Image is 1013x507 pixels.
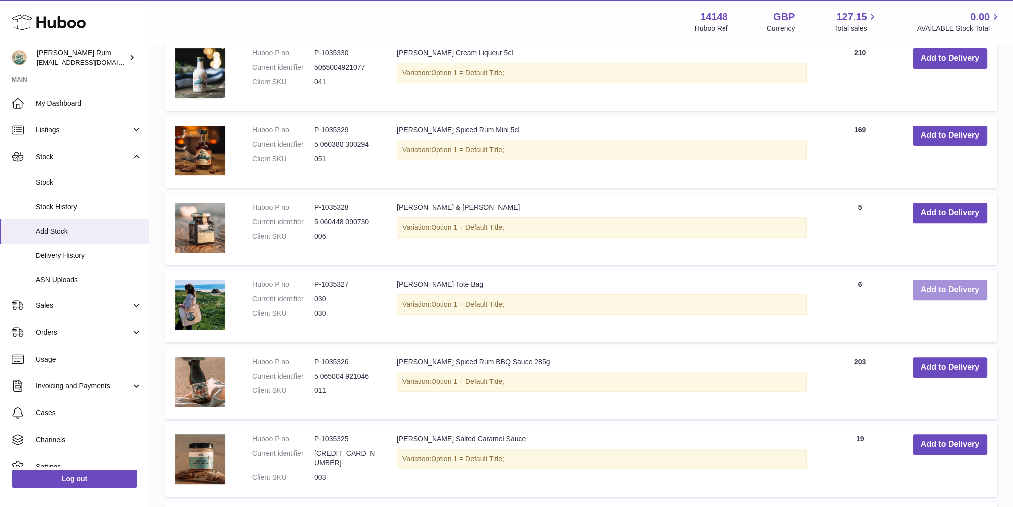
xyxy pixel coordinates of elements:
dt: Client SKU [252,154,314,164]
dt: Client SKU [252,77,314,87]
dd: P-1035326 [314,357,377,367]
td: [PERSON_NAME] Tote Bag [387,270,817,342]
dt: Huboo P no [252,203,314,212]
div: Currency [767,24,795,33]
span: Stock [36,152,131,162]
span: ASN Uploads [36,275,142,285]
dt: Huboo P no [252,280,314,289]
td: 169 [817,116,902,188]
img: mail@bartirum.wales [12,50,27,65]
dd: P-1035325 [314,434,377,444]
td: 5 [817,193,902,265]
dd: 5 060448 090730 [314,217,377,227]
dd: 5 060380 300294 [314,140,377,149]
span: Settings [36,462,142,472]
dd: P-1035329 [314,126,377,135]
span: 127.15 [836,10,867,24]
div: Variation: [397,140,807,160]
img: Bara Brith & Barti Marmalade [175,203,225,253]
dt: Client SKU [252,386,314,395]
span: Option 1 = Default Title; [431,378,504,385]
td: 210 [817,38,902,111]
span: Stock [36,178,142,187]
dd: 030 [314,309,377,318]
dd: 041 [314,77,377,87]
a: 0.00 AVAILABLE Stock Total [917,10,1001,33]
span: AVAILABLE Stock Total [917,24,1001,33]
dt: Client SKU [252,473,314,482]
dt: Current identifier [252,449,314,468]
span: Invoicing and Payments [36,381,131,391]
dd: P-1035330 [314,48,377,58]
dd: 051 [314,154,377,164]
span: Channels [36,435,142,445]
span: Usage [36,355,142,364]
dt: Current identifier [252,294,314,304]
dt: Client SKU [252,309,314,318]
span: Option 1 = Default Title; [431,146,504,154]
dd: P-1035328 [314,203,377,212]
td: [PERSON_NAME] & [PERSON_NAME] [387,193,817,265]
dd: 006 [314,232,377,241]
dt: Huboo P no [252,357,314,367]
span: Cases [36,408,142,418]
td: [PERSON_NAME] Spiced Rum BBQ Sauce 285g [387,347,817,419]
span: Option 1 = Default Title; [431,455,504,463]
td: [PERSON_NAME] Salted Caramel Sauce [387,424,817,497]
dt: Current identifier [252,140,314,149]
dd: 011 [314,386,377,395]
dt: Current identifier [252,217,314,227]
button: Add to Delivery [913,434,987,455]
span: Option 1 = Default Title; [431,300,504,308]
dt: Huboo P no [252,434,314,444]
div: Huboo Ref [695,24,728,33]
button: Add to Delivery [913,48,987,69]
img: Barti Spiced Rum BBQ Sauce 285g [175,357,225,407]
img: Barti Salted Caramel Sauce [175,434,225,484]
strong: GBP [773,10,795,24]
dt: Current identifier [252,63,314,72]
dd: [CREDIT_CARD_NUMBER] [314,449,377,468]
span: Orders [36,328,131,337]
dd: 5065004921077 [314,63,377,72]
div: Variation: [397,449,807,469]
span: Total sales [834,24,878,33]
td: 19 [817,424,902,497]
img: Barti Cream Liqueur 5cl [175,48,225,98]
div: Variation: [397,217,807,238]
span: [EMAIL_ADDRESS][DOMAIN_NAME] [37,58,146,66]
dt: Huboo P no [252,48,314,58]
button: Add to Delivery [913,280,987,300]
dt: Client SKU [252,232,314,241]
dt: Huboo P no [252,126,314,135]
img: Barti Spiced Rum Mini 5cl [175,126,225,175]
button: Add to Delivery [913,203,987,223]
span: Listings [36,126,131,135]
strong: 14148 [700,10,728,24]
a: 127.15 Total sales [834,10,878,33]
span: Sales [36,301,131,310]
dd: 030 [314,294,377,304]
dd: 003 [314,473,377,482]
dt: Current identifier [252,372,314,381]
div: Variation: [397,294,807,315]
button: Add to Delivery [913,357,987,378]
td: [PERSON_NAME] Spiced Rum Mini 5cl [387,116,817,188]
td: 6 [817,270,902,342]
dd: 5 065004 921046 [314,372,377,381]
span: Stock History [36,202,142,212]
div: [PERSON_NAME] Rum [37,48,127,67]
span: 0.00 [970,10,990,24]
button: Add to Delivery [913,126,987,146]
td: [PERSON_NAME] Cream Liqueur 5cl [387,38,817,111]
div: Variation: [397,63,807,83]
span: My Dashboard [36,99,142,108]
dd: P-1035327 [314,280,377,289]
span: Delivery History [36,251,142,260]
span: Option 1 = Default Title; [431,223,504,231]
span: Add Stock [36,227,142,236]
td: 203 [817,347,902,419]
div: Variation: [397,372,807,392]
span: Option 1 = Default Title; [431,69,504,77]
a: Log out [12,470,137,488]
